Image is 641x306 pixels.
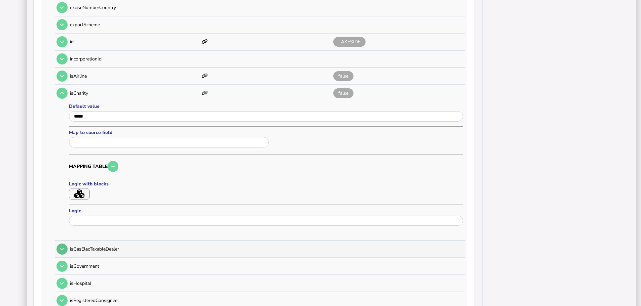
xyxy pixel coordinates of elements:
[56,261,68,272] button: Open
[70,39,199,45] p: id
[70,4,199,11] p: exciseNumberCountry
[202,39,208,44] i: This item has mappings defined
[69,208,463,214] label: Logic
[56,71,68,82] button: Open
[56,244,68,255] button: Open
[69,103,463,110] label: Default value
[70,263,199,269] p: isGovernment
[56,295,68,306] button: Open
[70,297,199,304] p: isRegisteredConsignee
[69,160,463,173] h3: Mapping table
[56,88,68,99] button: Open
[202,91,208,95] i: This item has mappings defined
[70,21,199,28] p: exportScheme
[333,88,353,98] span: false
[333,71,353,81] span: false
[202,74,208,78] i: This item has mappings defined
[333,37,366,47] span: LAKESIDE
[69,181,126,187] label: Logic with blocks
[56,19,68,30] button: Open
[70,56,199,62] p: incorporationId
[70,280,199,287] p: isHospital
[56,278,68,289] button: Open
[70,246,199,252] p: isGasElecTaxableDealer
[56,36,68,47] button: Open
[70,73,199,79] p: isAirline
[69,129,271,136] label: Map to source field
[56,2,68,13] button: Open
[56,53,68,64] button: Open
[70,90,199,96] p: isCharity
